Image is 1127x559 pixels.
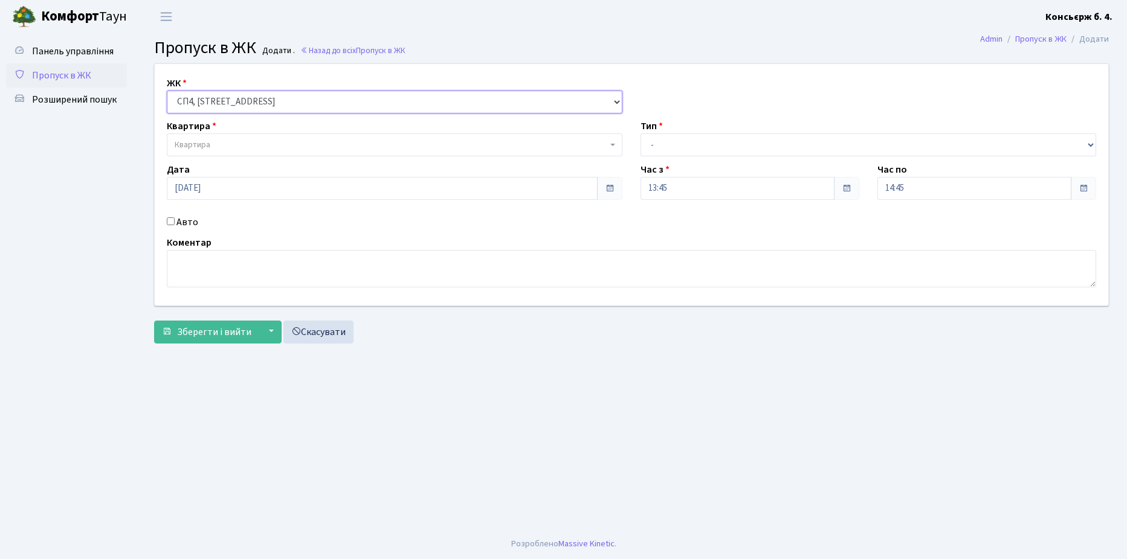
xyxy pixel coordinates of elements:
[6,39,127,63] a: Панель управління
[32,93,117,106] span: Розширений пошук
[980,33,1003,45] a: Admin
[176,215,198,229] label: Авто
[167,119,216,133] label: Квартира
[154,36,256,60] span: Пропуск в ЖК
[300,45,405,56] a: Назад до всіхПропуск в ЖК
[1067,33,1109,46] li: Додати
[167,235,212,250] label: Коментар
[32,69,91,82] span: Пропуск в ЖК
[558,537,615,550] a: Massive Kinetic
[877,162,907,177] label: Час по
[41,7,99,26] b: Комфорт
[167,162,190,177] label: Дата
[1045,10,1112,24] a: Консьєрж б. 4.
[283,321,354,343] a: Скасувати
[41,7,127,27] span: Таун
[12,5,36,29] img: logo.png
[511,537,616,551] div: Розроблено .
[6,63,127,88] a: Пропуск в ЖК
[641,162,670,177] label: Час з
[154,321,259,343] button: Зберегти і вийти
[151,7,181,27] button: Переключити навігацію
[641,119,663,133] label: Тип
[260,46,295,56] small: Додати .
[6,88,127,112] a: Розширений пошук
[1015,33,1067,45] a: Пропуск в ЖК
[962,27,1127,52] nav: breadcrumb
[32,45,114,58] span: Панель управління
[175,139,210,151] span: Квартира
[167,76,187,91] label: ЖК
[356,45,405,56] span: Пропуск в ЖК
[177,325,251,339] span: Зберегти і вийти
